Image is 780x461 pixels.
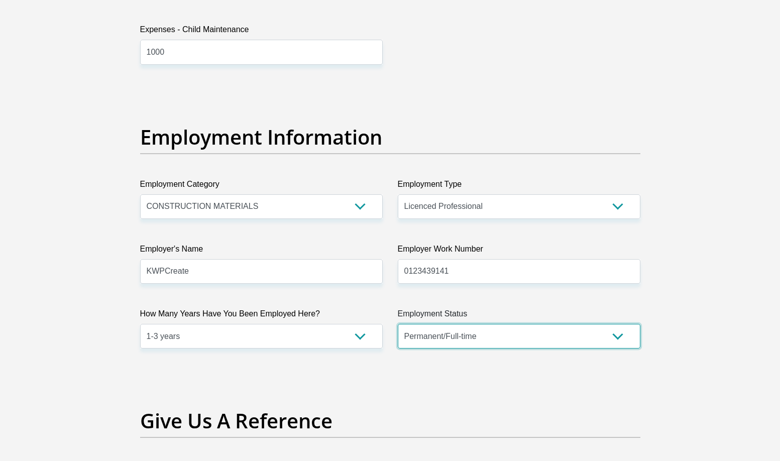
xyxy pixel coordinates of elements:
label: Employer's Name [140,243,383,259]
label: How Many Years Have You Been Employed Here? [140,308,383,324]
label: Expenses - Child Maintenance [140,24,383,40]
label: Employment Category [140,178,383,194]
input: Employer Work Number [398,259,640,284]
label: Employment Status [398,308,640,324]
label: Employer Work Number [398,243,640,259]
label: Employment Type [398,178,640,194]
input: Expenses - Child Maintenance [140,40,383,64]
h2: Give Us A Reference [140,409,640,433]
h2: Employment Information [140,125,640,149]
input: Employer's Name [140,259,383,284]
